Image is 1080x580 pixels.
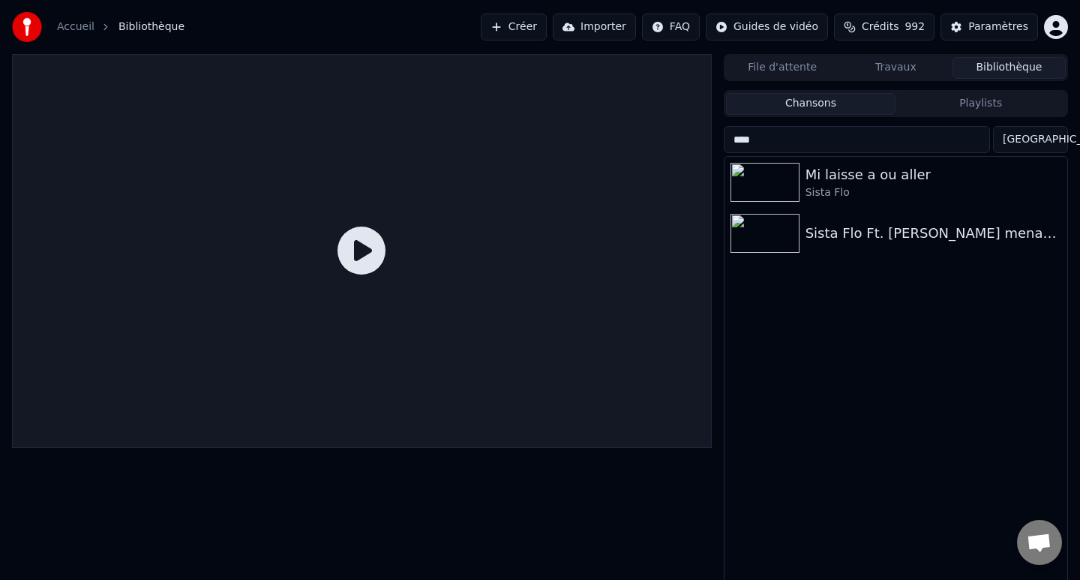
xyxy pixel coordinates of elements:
div: Sista Flo Ft. [PERSON_NAME] menaz Paroles [805,223,1061,244]
button: Chansons [726,93,896,115]
button: Travaux [839,57,952,79]
span: Crédits [862,20,898,35]
button: Crédits992 [834,14,934,41]
span: 992 [904,20,925,35]
div: Paramètres [968,20,1028,35]
nav: breadcrumb [57,20,184,35]
button: Guides de vidéo [706,14,828,41]
span: Bibliothèque [118,20,184,35]
div: Sista Flo [805,185,1061,200]
button: Bibliothèque [952,57,1066,79]
button: FAQ [642,14,700,41]
button: Paramètres [940,14,1038,41]
div: Ouvrir le chat [1017,520,1062,565]
button: Playlists [895,93,1066,115]
button: Créer [481,14,547,41]
button: File d'attente [726,57,839,79]
a: Accueil [57,20,94,35]
img: youka [12,12,42,42]
div: Mi laisse a ou aller [805,164,1061,185]
button: Importer [553,14,636,41]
